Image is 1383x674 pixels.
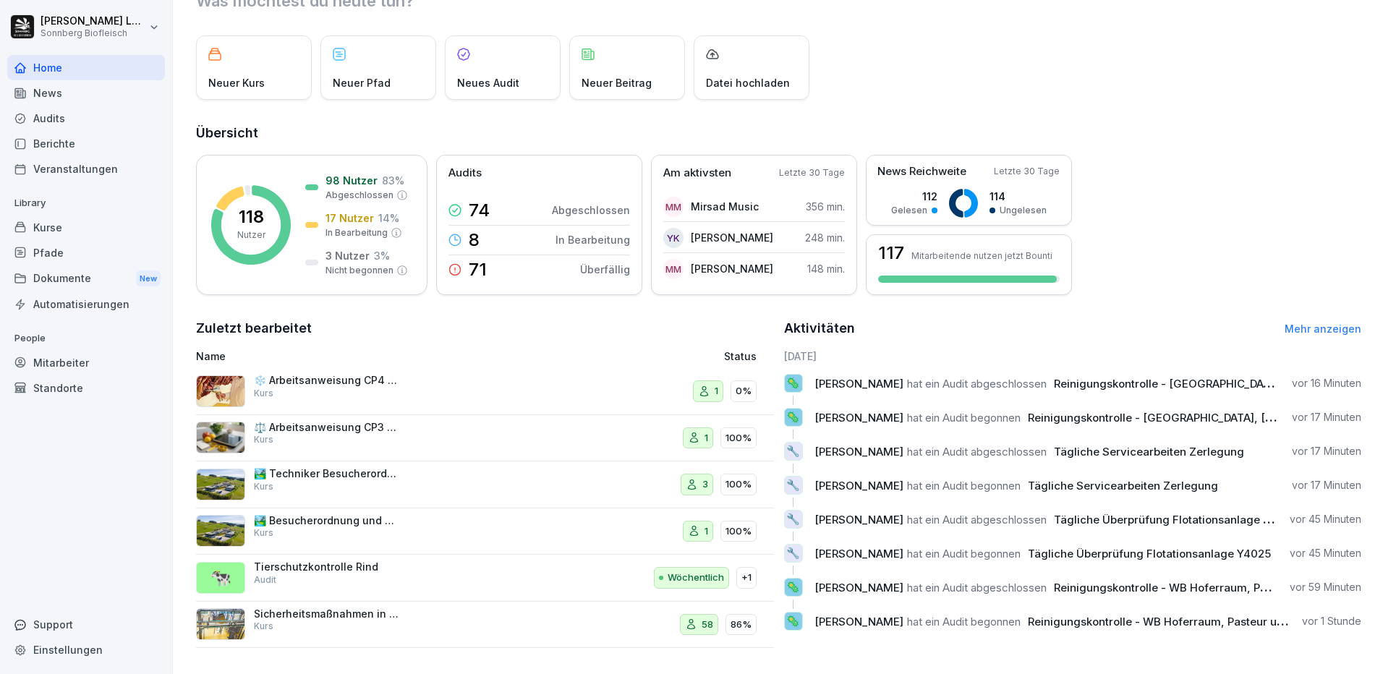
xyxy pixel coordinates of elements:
p: [PERSON_NAME] Lumetsberger [41,15,146,27]
div: New [136,270,161,287]
p: 0% [736,384,752,398]
p: 8 [469,231,480,249]
p: vor 59 Minuten [1290,580,1361,594]
p: ⚖️ Arbeitsanweisung CP3 Gewichtskontrolle AA [254,421,399,434]
p: 1 [705,431,708,445]
p: 98 Nutzer [325,173,378,188]
p: Kurs [254,620,273,633]
p: Neuer Kurs [208,75,265,90]
p: 83 % [382,173,404,188]
p: Kurs [254,433,273,446]
p: vor 17 Minuten [1292,444,1361,458]
p: Abgeschlossen [325,189,393,202]
p: Sonnberg Biofleisch [41,28,146,38]
p: Neuer Pfad [333,75,391,90]
p: 🔧 [786,509,800,529]
p: 1 [715,384,718,398]
a: ⚖️ Arbeitsanweisung CP3 Gewichtskontrolle AAKurs1100% [196,415,774,462]
p: +1 [741,571,752,585]
p: 3 [702,477,708,492]
a: Berichte [7,131,165,156]
p: vor 45 Minuten [1290,546,1361,560]
p: People [7,327,165,350]
p: Neues Audit [457,75,519,90]
p: Kurs [254,387,273,400]
span: hat ein Audit begonnen [907,479,1021,492]
p: In Bearbeitung [556,232,630,247]
img: roi77fylcwzaflh0hwjmpm1w.png [196,515,245,547]
p: Abgeschlossen [552,202,630,218]
div: Audits [7,106,165,131]
h6: [DATE] [784,349,1362,364]
p: 🦠 [786,373,800,393]
span: [PERSON_NAME] [814,581,903,594]
span: [PERSON_NAME] [814,479,903,492]
p: Überfällig [580,262,630,277]
div: Veranstaltungen [7,156,165,182]
p: 118 [239,208,264,226]
span: [PERSON_NAME] [814,547,903,560]
p: [PERSON_NAME] [691,261,773,276]
div: Dokumente [7,265,165,292]
p: Nutzer [237,229,265,242]
p: vor 45 Minuten [1290,512,1361,526]
p: vor 1 Stunde [1302,614,1361,628]
p: News Reichweite [877,163,966,180]
p: ❄️ Arbeitsanweisung CP4 Kühlen/Tiefkühlen/Tiefkühlen AA [254,374,399,387]
h2: Zuletzt bearbeitet [196,318,774,338]
a: Sicherheitsmaßnahmen in der Schlachtung und ZerlegungKurs5886% [196,602,774,649]
a: Mitarbeiter [7,350,165,375]
span: Reinigungskontrolle - WB Hoferraum, Pasteur und Speckproduktion [1028,615,1382,628]
p: Ungelesen [1000,204,1047,217]
p: Name [196,349,558,364]
img: roi77fylcwzaflh0hwjmpm1w.png [196,469,245,500]
p: 3 Nutzer [325,248,370,263]
span: Tägliche Überprüfung Flotationsanlage Y4025 [1028,547,1271,560]
p: 58 [702,618,713,632]
span: hat ein Audit begonnen [907,615,1021,628]
p: 248 min. [805,230,845,245]
h2: Übersicht [196,123,1361,143]
p: Audit [254,573,276,586]
p: 86% [731,618,752,632]
a: DokumenteNew [7,265,165,292]
div: Pfade [7,240,165,265]
a: Kurse [7,215,165,240]
a: ❄️ Arbeitsanweisung CP4 Kühlen/Tiefkühlen/Tiefkühlen AAKurs10% [196,368,774,415]
p: 🐄 [210,565,231,591]
p: vor 17 Minuten [1292,478,1361,492]
a: Standorte [7,375,165,401]
p: 356 min. [806,199,845,214]
p: Sicherheitsmaßnahmen in der Schlachtung und Zerlegung [254,607,399,620]
p: 100% [725,524,752,539]
span: [PERSON_NAME] [814,615,903,628]
p: 1 [705,524,708,539]
p: 100% [725,477,752,492]
p: 🦠 [786,611,800,631]
p: 🏞️ Techniker Besucherordnung und Hygienerichtlinien bei [GEOGRAPHIC_DATA] [254,467,399,480]
a: Automatisierungen [7,291,165,317]
img: bg9xlr7342z5nsf7ao8e1prm.png [196,608,245,640]
p: Letzte 30 Tage [994,165,1060,178]
a: Home [7,55,165,80]
div: MM [663,197,684,217]
p: 100% [725,431,752,445]
a: News [7,80,165,106]
a: 🏞️ Besucherordnung und Hygienerichtlinien bei [GEOGRAPHIC_DATA]Kurs1100% [196,508,774,555]
a: 🐄Tierschutzkontrolle RindAuditWöchentlich+1 [196,555,774,602]
p: vor 16 Minuten [1292,376,1361,391]
span: [PERSON_NAME] [814,445,903,458]
p: In Bearbeitung [325,226,388,239]
p: Tierschutzkontrolle Rind [254,560,399,573]
a: Einstellungen [7,637,165,662]
p: [PERSON_NAME] [691,230,773,245]
span: Tägliche Servicearbeiten Zerlegung [1054,445,1244,458]
p: Am aktivsten [663,165,731,182]
h3: 117 [878,244,904,262]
